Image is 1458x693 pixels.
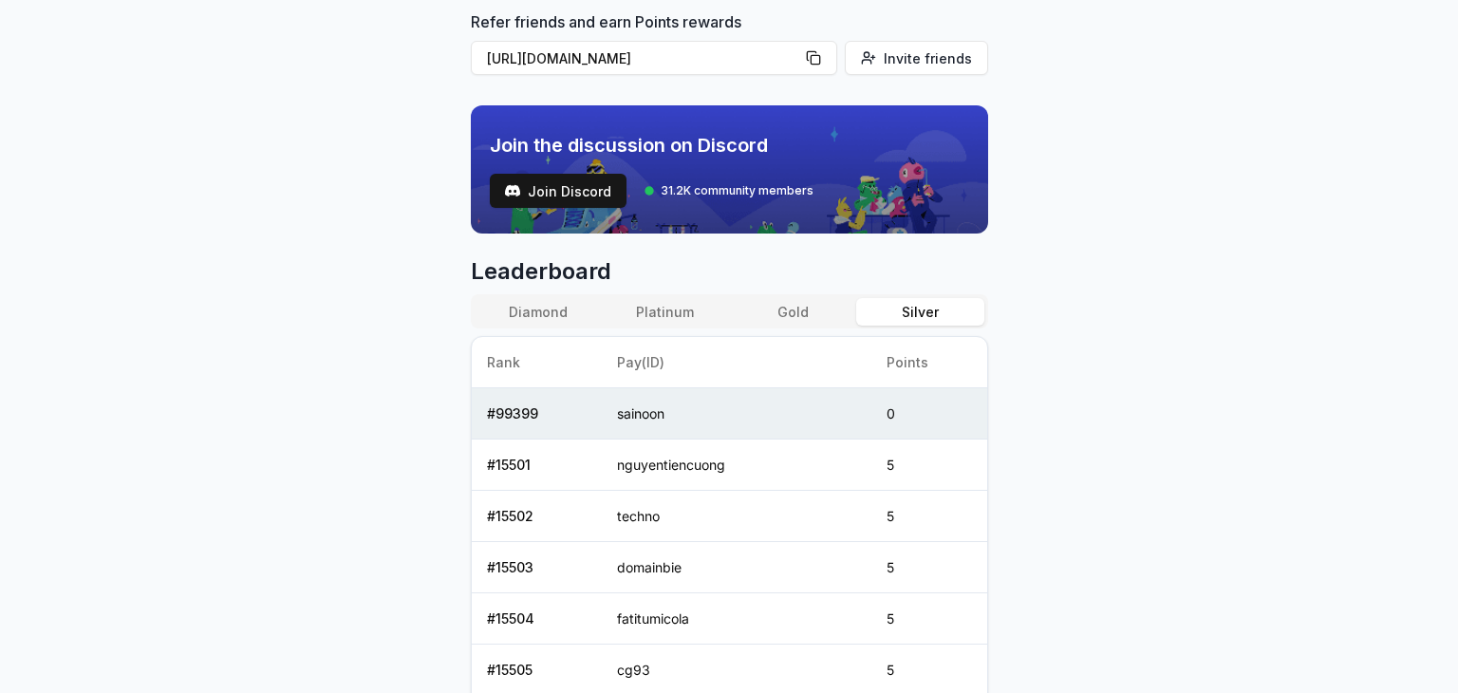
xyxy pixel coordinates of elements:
td: 5 [871,440,986,491]
td: nguyentiencuong [602,440,871,491]
span: 31.2K community members [661,183,813,198]
span: Join Discord [528,181,611,201]
td: fatitumicola [602,593,871,645]
td: # 15502 [472,491,602,542]
th: Points [871,337,986,388]
td: # 15503 [472,542,602,593]
img: discord_banner [471,105,988,234]
button: Platinum [602,298,729,326]
span: Invite friends [884,48,972,68]
th: Pay(ID) [602,337,871,388]
td: 5 [871,542,986,593]
td: 0 [871,388,986,440]
button: Join Discord [490,174,626,208]
td: techno [602,491,871,542]
img: test [505,183,520,198]
button: Diamond [475,298,602,326]
td: # 15504 [472,593,602,645]
td: # 99399 [472,388,602,440]
a: testJoin Discord [490,174,626,208]
td: 5 [871,593,986,645]
span: Leaderboard [471,256,988,287]
button: [URL][DOMAIN_NAME] [471,41,837,75]
button: Invite friends [845,41,988,75]
div: Refer friends and earn Points rewards [471,10,988,83]
button: Silver [856,298,983,326]
td: # 15501 [472,440,602,491]
button: Gold [729,298,856,326]
span: Join the discussion on Discord [490,132,813,159]
th: Rank [472,337,602,388]
td: domainbie [602,542,871,593]
td: sainoon [602,388,871,440]
td: 5 [871,491,986,542]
